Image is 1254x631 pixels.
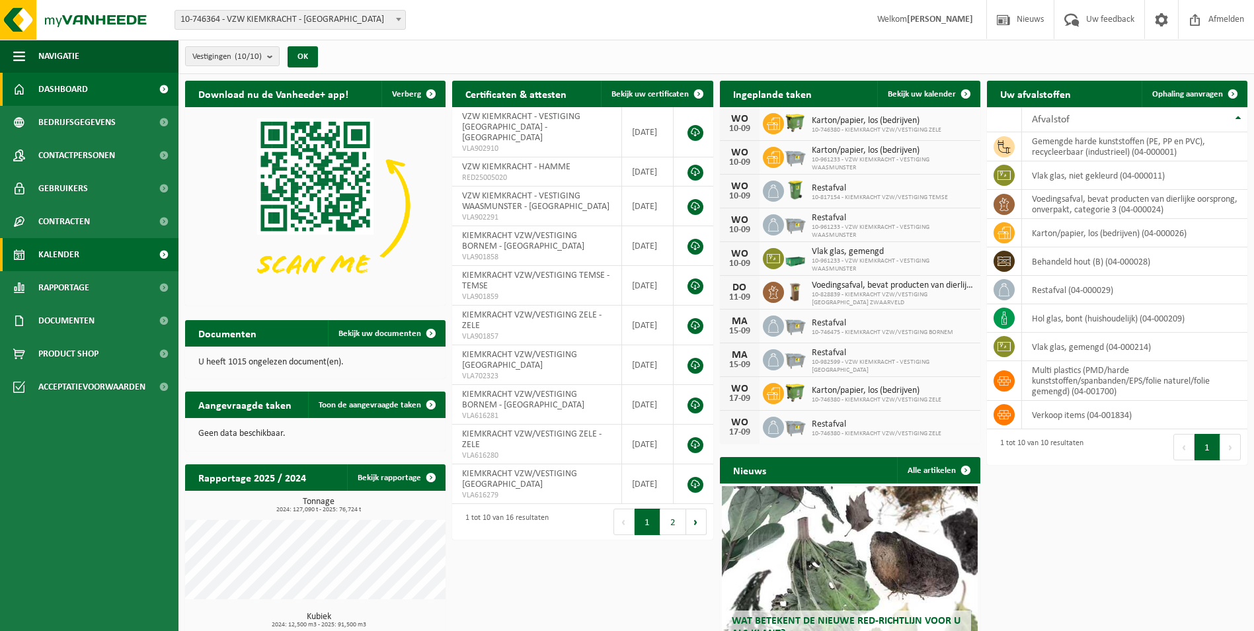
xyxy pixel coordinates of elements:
[1032,114,1070,125] span: Afvalstof
[462,112,580,143] span: VZW KIEMKRACHT - VESTIGING [GEOGRAPHIC_DATA] - [GEOGRAPHIC_DATA]
[462,350,577,370] span: KIEMKRACHT VZW/VESTIGING [GEOGRAPHIC_DATA]
[784,212,806,235] img: WB-2500-GAL-GY-01
[1195,434,1220,460] button: 1
[812,348,974,358] span: Restafval
[1173,434,1195,460] button: Previous
[38,271,89,304] span: Rapportage
[726,350,753,360] div: MA
[812,396,941,404] span: 10-746380 - KIEMKRACHT VZW/VESTIGING ZELE
[622,157,674,187] td: [DATE]
[987,81,1084,106] h2: Uw afvalstoffen
[726,394,753,403] div: 17-09
[347,464,444,491] a: Bekijk rapportage
[726,192,753,201] div: 10-09
[784,179,806,201] img: WB-0240-HPE-GN-50
[726,147,753,158] div: WO
[288,46,318,67] button: OK
[1022,401,1247,429] td: verkoop items (04-001834)
[462,390,584,410] span: KIEMKRACHT VZW/VESTIGING BORNEM - [GEOGRAPHIC_DATA]
[611,90,689,99] span: Bekijk uw certificaten
[308,392,444,418] a: Toon de aangevraagde taken
[38,205,90,238] span: Contracten
[1022,219,1247,247] td: karton/papier, los (bedrijven) (04-000026)
[38,172,88,205] span: Gebruikers
[459,507,549,536] div: 1 tot 10 van 16 resultaten
[622,266,674,306] td: [DATE]
[192,507,446,513] span: 2024: 127,090 t - 2025: 76,724 t
[38,139,115,172] span: Contactpersonen
[812,430,941,438] span: 10-746380 - KIEMKRACHT VZW/VESTIGING ZELE
[784,381,806,403] img: WB-1100-HPE-GN-50
[784,347,806,370] img: WB-2500-GAL-GY-01
[812,183,948,194] span: Restafval
[38,40,79,73] span: Navigatie
[381,81,444,107] button: Verberg
[720,81,825,106] h2: Ingeplande taken
[185,320,270,346] h2: Documenten
[462,144,611,154] span: VLA902910
[1022,276,1247,304] td: restafval (04-000029)
[726,327,753,336] div: 15-09
[812,329,953,337] span: 10-746475 - KIEMKRACHT VZW/VESTIGING BORNEM
[462,252,611,263] span: VLA901858
[38,106,116,139] span: Bedrijfsgegevens
[622,306,674,345] td: [DATE]
[1022,132,1247,161] td: gemengde harde kunststoffen (PE, PP en PVC), recycleerbaar (industrieel) (04-000001)
[812,247,974,257] span: Vlak glas, gemengd
[462,429,602,450] span: KIEMKRACHT VZW/VESTIGING ZELE - ZELE
[784,145,806,167] img: WB-2500-GAL-GY-01
[888,90,956,99] span: Bekijk uw kalender
[812,318,953,329] span: Restafval
[784,415,806,437] img: WB-2500-GAL-GY-04
[613,509,635,535] button: Previous
[1022,333,1247,361] td: vlak glas, gemengd (04-000214)
[660,509,686,535] button: 2
[812,213,974,224] span: Restafval
[462,310,602,331] span: KIEMKRACHT VZW/VESTIGING ZELE - ZELE
[622,425,674,464] td: [DATE]
[185,392,305,417] h2: Aangevraagde taken
[185,81,362,106] h2: Download nu de Vanheede+ app!
[462,469,577,489] span: KIEMKRACHT VZW/VESTIGING [GEOGRAPHIC_DATA]
[726,428,753,437] div: 17-09
[1022,161,1247,190] td: vlak glas, niet gekleurd (04-000011)
[452,81,580,106] h2: Certificaten & attesten
[192,612,446,628] h3: Kubiek
[784,111,806,134] img: WB-1100-HPE-GN-50
[812,194,948,202] span: 10-817154 - KIEMKRACHT VZW/VESTIGING TEMSE
[175,10,406,30] span: 10-746364 - VZW KIEMKRACHT - HAMME
[185,46,280,66] button: Vestigingen(10/10)
[601,81,712,107] a: Bekijk uw certificaten
[1022,361,1247,401] td: multi plastics (PMD/harde kunststoffen/spanbanden/EPS/folie naturel/folie gemengd) (04-001700)
[1022,304,1247,333] td: hol glas, bont (huishoudelijk) (04-000209)
[462,411,611,421] span: VLA616281
[462,292,611,302] span: VLA901859
[897,457,979,484] a: Alle artikelen
[462,212,611,223] span: VLA902291
[726,417,753,428] div: WO
[726,181,753,192] div: WO
[1142,81,1246,107] a: Ophaling aanvragen
[726,282,753,293] div: DO
[812,280,974,291] span: Voedingsafval, bevat producten van dierlijke oorsprong, onverpakt, categorie 3
[622,464,674,504] td: [DATE]
[38,337,98,370] span: Product Shop
[192,47,262,67] span: Vestigingen
[812,126,941,134] span: 10-746380 - KIEMKRACHT VZW/VESTIGING ZELE
[1022,247,1247,276] td: behandeld hout (B) (04-000028)
[198,429,432,439] p: Geen data beschikbaar.
[235,52,262,61] count: (10/10)
[622,187,674,226] td: [DATE]
[812,419,941,430] span: Restafval
[192,622,446,628] span: 2024: 12,500 m3 - 2025: 91,500 m3
[726,114,753,124] div: WO
[635,509,660,535] button: 1
[726,158,753,167] div: 10-09
[328,320,444,347] a: Bekijk uw documenten
[994,433,1083,462] div: 1 tot 10 van 10 resultaten
[812,156,974,172] span: 10-961233 - VZW KIEMKRACHT - VESTIGING WAASMUNSTER
[38,73,88,106] span: Dashboard
[907,15,973,24] strong: [PERSON_NAME]
[462,231,584,251] span: KIEMKRACHT VZW/VESTIGING BORNEM - [GEOGRAPHIC_DATA]
[784,246,806,269] img: PB-MB-2000-MET-GN-01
